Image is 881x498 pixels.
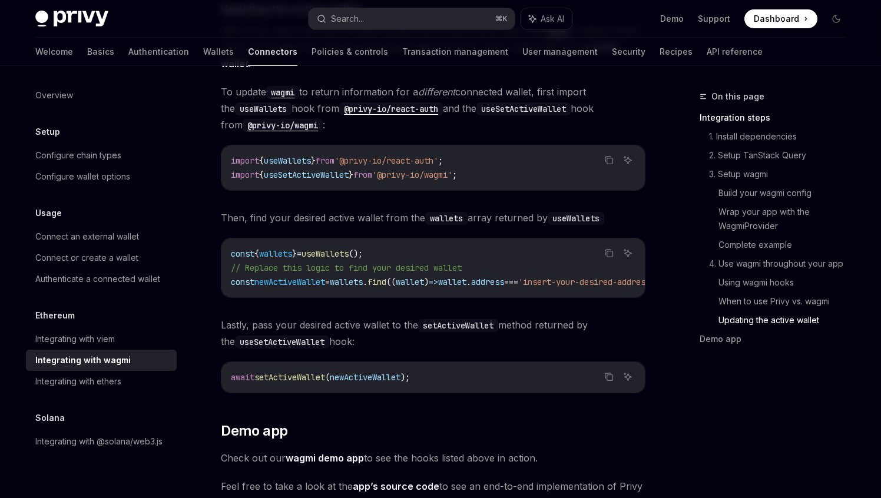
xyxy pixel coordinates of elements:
span: from [353,170,372,180]
span: useSetActiveWallet [264,170,349,180]
span: ); [400,372,410,383]
code: setActiveWallet [418,319,498,332]
span: Ask AI [541,13,564,25]
a: Complete example [718,235,855,254]
span: wallets [259,248,292,259]
a: Security [612,38,645,66]
span: newActiveWallet [254,277,325,287]
span: (( [386,277,396,287]
span: setActiveWallet [254,372,325,383]
a: Transaction management [402,38,508,66]
span: wallet [396,277,424,287]
a: Integrating with viem [26,328,177,350]
h5: Ethereum [35,308,75,323]
span: '@privy-io/react-auth' [334,155,438,166]
div: Overview [35,88,73,102]
span: find [367,277,386,287]
a: Updating the active wallet [718,311,855,330]
a: Connect an external wallet [26,226,177,247]
span: { [254,248,259,259]
a: Overview [26,85,177,106]
code: @privy-io/wagmi [243,119,323,132]
span: ; [452,170,457,180]
button: Copy the contents from the code block [601,245,617,261]
a: Demo app [700,330,855,348]
span: Check out our to see the hooks listed above in action. [221,450,645,466]
span: address [471,277,504,287]
span: ) [424,277,429,287]
a: Authentication [128,38,189,66]
span: wallet [438,277,466,287]
span: (); [349,248,363,259]
span: On this page [711,89,764,104]
img: dark logo [35,11,108,27]
a: Connect or create a wallet [26,247,177,268]
code: wagmi [266,86,299,99]
span: Dashboard [754,13,799,25]
a: User management [522,38,598,66]
div: Search... [331,12,364,26]
div: Integrating with ethers [35,374,121,389]
code: useWallets [548,212,604,225]
strong: active wallet [221,41,620,69]
button: Ask AI [620,245,635,261]
span: To update to return information for a connected wallet, first import the hook from and the hook f... [221,84,645,133]
button: Search...⌘K [309,8,515,29]
span: useWallets [302,248,349,259]
a: Demo [660,13,684,25]
div: Integrating with wagmi [35,353,131,367]
span: ( [325,372,330,383]
span: wallets [330,277,363,287]
span: ⌘ K [495,14,508,24]
a: 1. Install dependencies [709,127,855,146]
span: => [429,277,438,287]
span: // Replace this logic to find your desired wallet [231,263,462,273]
code: useSetActiveWallet [235,336,329,348]
div: Authenticate a connected wallet [35,272,160,286]
a: Welcome [35,38,73,66]
span: useWallets [264,155,311,166]
a: wagmi [266,86,299,98]
span: = [297,248,302,259]
code: useSetActiveWallet [476,102,571,115]
div: Configure chain types [35,148,121,162]
span: } [292,248,297,259]
span: await [231,372,254,383]
h5: Usage [35,206,62,220]
span: } [311,155,316,166]
button: Ask AI [521,8,572,29]
a: Dashboard [744,9,817,28]
span: = [325,277,330,287]
a: Connectors [248,38,297,66]
span: . [466,277,471,287]
div: Connect or create a wallet [35,251,138,265]
a: Authenticate a connected wallet [26,268,177,290]
button: Copy the contents from the code block [601,369,617,384]
a: Integration steps [700,108,855,127]
a: Basics [87,38,114,66]
a: When to use Privy vs. wagmi [718,292,855,311]
a: Integrating with wagmi [26,350,177,371]
a: app’s source code [353,480,439,493]
a: 3. Setup wagmi [709,165,855,184]
a: Integrating with @solana/web3.js [26,431,177,452]
button: Ask AI [620,369,635,384]
span: '@privy-io/wagmi' [372,170,452,180]
button: Ask AI [620,152,635,168]
span: . [363,277,367,287]
a: Policies & controls [312,38,388,66]
span: from [316,155,334,166]
a: Build your wagmi config [718,184,855,202]
span: { [259,170,264,180]
span: import [231,155,259,166]
a: Recipes [660,38,693,66]
h5: Solana [35,411,65,425]
div: Configure wallet options [35,170,130,184]
a: API reference [707,38,763,66]
a: @privy-io/react-auth [339,102,443,114]
span: const [231,248,254,259]
a: 4. Use wagmi throughout your app [709,254,855,273]
span: import [231,170,259,180]
span: { [259,155,264,166]
div: Integrating with viem [35,332,115,346]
